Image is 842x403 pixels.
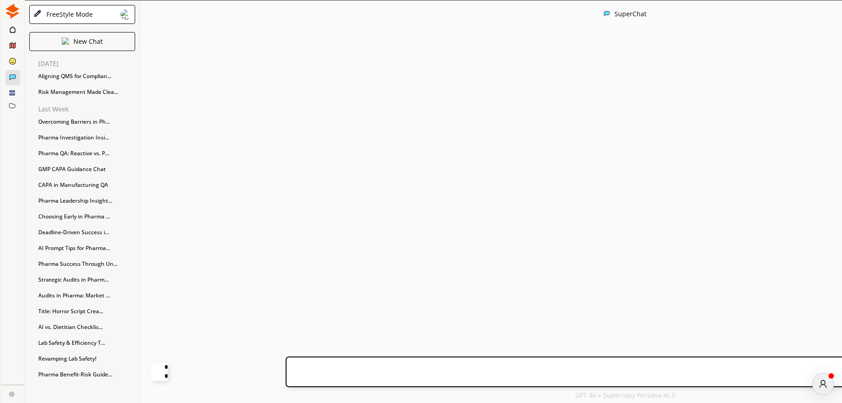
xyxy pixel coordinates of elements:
[34,336,140,350] div: Lab Safety & Efficiency T...
[34,241,140,255] div: AI Prompt Tips for Pharma...
[34,85,140,99] div: Risk Management Made Clea...
[34,257,140,271] div: Pharma Success Through Un...
[33,10,41,18] img: Close
[38,106,140,113] p: Last Week
[38,60,140,67] p: [DATE]
[34,210,140,223] div: Choosing Early in Pharma ...
[34,320,140,334] div: AI vs. Dietitian Checklis...
[34,194,140,208] div: Pharma Leadership Insight...
[812,373,834,395] div: atlas-message-author-avatar
[34,162,140,176] div: GMP CAPA Guidance Chat
[5,4,20,19] img: Close
[614,10,646,18] div: SuperChat
[34,368,140,381] div: Pharma Benefit-Risk Guide...
[120,9,131,20] img: Close
[812,373,834,395] button: atlas-launcher
[34,352,140,366] div: Revamping Lab Safety!
[43,11,93,18] div: FreeStyle Mode
[62,37,69,45] img: Close
[34,289,140,302] div: Audits in Pharma: Market ...
[34,115,140,129] div: Overcoming Barriers in Ph...
[34,69,140,83] div: Aligning QMS for Complian...
[575,392,675,399] p: GPT 4o + Supercopy Persona-AI 3
[34,226,140,239] div: Deadline-Driven Success i...
[34,178,140,192] div: CAPA in Manufacturing QA
[1,385,24,401] a: Close
[9,391,14,397] img: Close
[34,147,140,160] div: Pharma QA: Reactive vs. P...
[604,10,610,17] img: Close
[34,305,140,318] div: Title: Horror Script Crea...
[73,38,103,45] p: New Chat
[34,273,140,287] div: Strategic Audits in Pharm...
[34,131,140,144] div: Pharma Investigation Insi...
